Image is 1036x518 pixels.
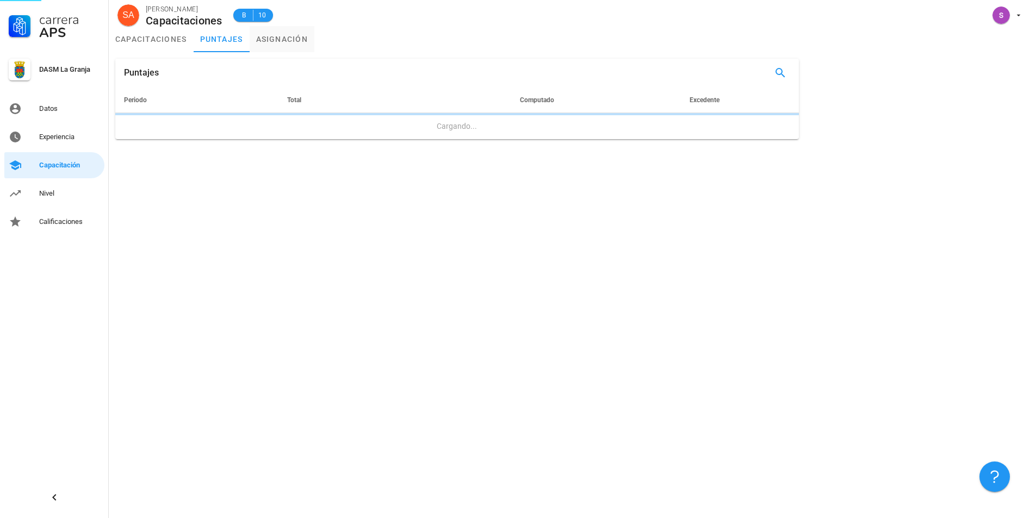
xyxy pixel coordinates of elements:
a: capacitaciones [109,26,194,52]
div: Capacitación [39,161,100,170]
span: 10 [258,10,266,21]
span: Total [287,96,301,104]
span: Periodo [124,96,147,104]
a: puntajes [194,26,250,52]
th: Total [278,87,380,113]
span: Computado [520,96,554,104]
div: Datos [39,104,100,113]
a: Nivel [4,180,104,207]
div: Nivel [39,189,100,198]
div: [PERSON_NAME] [146,4,222,15]
div: APS [39,26,100,39]
span: SA [122,4,134,26]
th: Periodo [115,87,278,113]
span: B [240,10,249,21]
div: Calificaciones [39,217,100,226]
a: Calificaciones [4,209,104,235]
td: Cargando... [115,113,799,139]
div: DASM La Granja [39,65,100,74]
a: Datos [4,96,104,122]
div: avatar [992,7,1010,24]
div: avatar [117,4,139,26]
th: Computado [380,87,562,113]
div: Puntajes [124,59,159,87]
div: Carrera [39,13,100,26]
div: Experiencia [39,133,100,141]
th: Excedente [563,87,728,113]
div: Capacitaciones [146,15,222,27]
a: Experiencia [4,124,104,150]
a: Capacitación [4,152,104,178]
span: Excedente [690,96,719,104]
a: asignación [250,26,315,52]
